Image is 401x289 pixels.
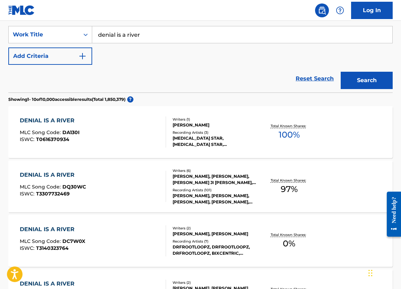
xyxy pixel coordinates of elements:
[173,135,257,148] div: [MEDICAL_DATA] STAR, [MEDICAL_DATA] STAR, [MEDICAL_DATA] STAR
[292,71,337,86] a: Reset Search
[341,72,393,89] button: Search
[62,184,86,190] span: DQ30WC
[173,168,257,173] div: Writers ( 6 )
[8,26,393,93] form: Search Form
[13,30,75,39] div: Work Title
[20,191,36,197] span: ISWC :
[366,256,401,289] iframe: Chat Widget
[173,193,257,205] div: [PERSON_NAME], [PERSON_NAME], [PERSON_NAME], [PERSON_NAME], [PERSON_NAME]
[173,173,257,186] div: [PERSON_NAME], [PERSON_NAME], [PERSON_NAME] JI [PERSON_NAME], [DEMOGRAPHIC_DATA][PERSON_NAME], [P...
[271,178,308,183] p: Total Known Shares:
[62,129,80,135] span: DA130I
[382,186,401,242] iframe: Resource Center
[173,122,257,128] div: [PERSON_NAME]
[20,245,36,251] span: ISWC :
[173,187,257,193] div: Recording Artists ( 101 )
[336,6,344,15] img: help
[173,226,257,231] div: Writers ( 2 )
[173,239,257,244] div: Recording Artists ( 7 )
[173,117,257,122] div: Writers ( 1 )
[36,191,70,197] span: T3307732469
[173,130,257,135] div: Recording Artists ( 3 )
[368,263,373,283] div: Drag
[351,2,393,19] a: Log In
[20,280,84,288] div: DENIAL IS A RIVER
[20,184,62,190] span: MLC Song Code :
[279,129,300,141] span: 100 %
[281,183,298,195] span: 97 %
[36,136,69,142] span: T0616370934
[20,225,85,234] div: DENIAL IS A RIVER
[271,232,308,237] p: Total Known Shares:
[20,238,62,244] span: MLC Song Code :
[173,244,257,256] div: DRFROOTLOOPZ, DRFROOTLOOPZ, DRFROOTLOOPZ, BIXCENTRIC, DRFROOTLOOPZ
[20,129,62,135] span: MLC Song Code :
[8,47,92,65] button: Add Criteria
[62,238,85,244] span: DC7W0X
[8,160,393,212] a: DENIAL IS A RIVERMLC Song Code:DQ30WCISWC:T3307732469Writers (6)[PERSON_NAME], [PERSON_NAME], [PE...
[8,5,35,15] img: MLC Logo
[318,6,326,15] img: search
[173,280,257,285] div: Writers ( 2 )
[8,96,125,103] p: Showing 1 - 10 of 10,000 accessible results (Total 1,850,379 )
[78,52,87,60] img: 9d2ae6d4665cec9f34b9.svg
[8,106,393,158] a: DENIAL IS A RIVERMLC Song Code:DA130IISWC:T0616370934Writers (1)[PERSON_NAME]Recording Artists (3...
[173,231,257,237] div: [PERSON_NAME], [PERSON_NAME]
[315,3,329,17] a: Public Search
[127,96,133,103] span: ?
[20,171,86,179] div: DENIAL IS A RIVER
[20,116,80,125] div: DENIAL IS A RIVER
[283,237,295,250] span: 0 %
[20,136,36,142] span: ISWC :
[36,245,69,251] span: T3140323764
[271,123,308,129] p: Total Known Shares:
[8,215,393,267] a: DENIAL IS A RIVERMLC Song Code:DC7W0XISWC:T3140323764Writers (2)[PERSON_NAME], [PERSON_NAME]Recor...
[333,3,347,17] div: Help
